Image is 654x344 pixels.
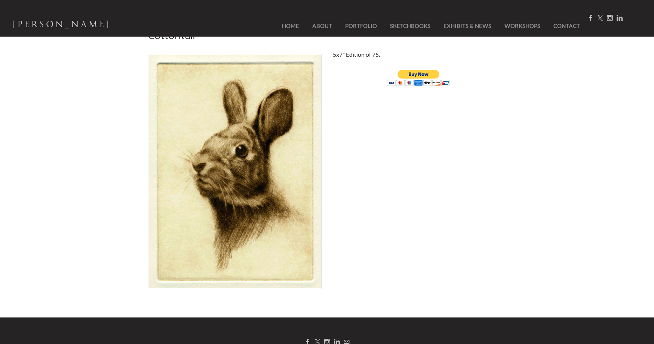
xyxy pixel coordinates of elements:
a: SketchBooks [384,18,436,34]
a: Linkedin [617,15,623,22]
a: Facebook [587,15,593,22]
a: Exhibits & News [438,18,497,34]
a: [PERSON_NAME] [12,18,111,34]
a: Twitter [597,15,603,22]
span: [PERSON_NAME] [12,18,111,31]
a: Portfolio [340,18,383,34]
a: Workshops [499,18,546,34]
a: About [307,18,338,34]
a: Contact [548,18,580,34]
a: Home [271,18,305,34]
img: Picture [148,54,322,289]
input: PayPal - The safer, easier way to pay online! [387,69,451,87]
div: 5x7" Edition of 75. [333,50,507,59]
a: Instagram [607,15,613,22]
